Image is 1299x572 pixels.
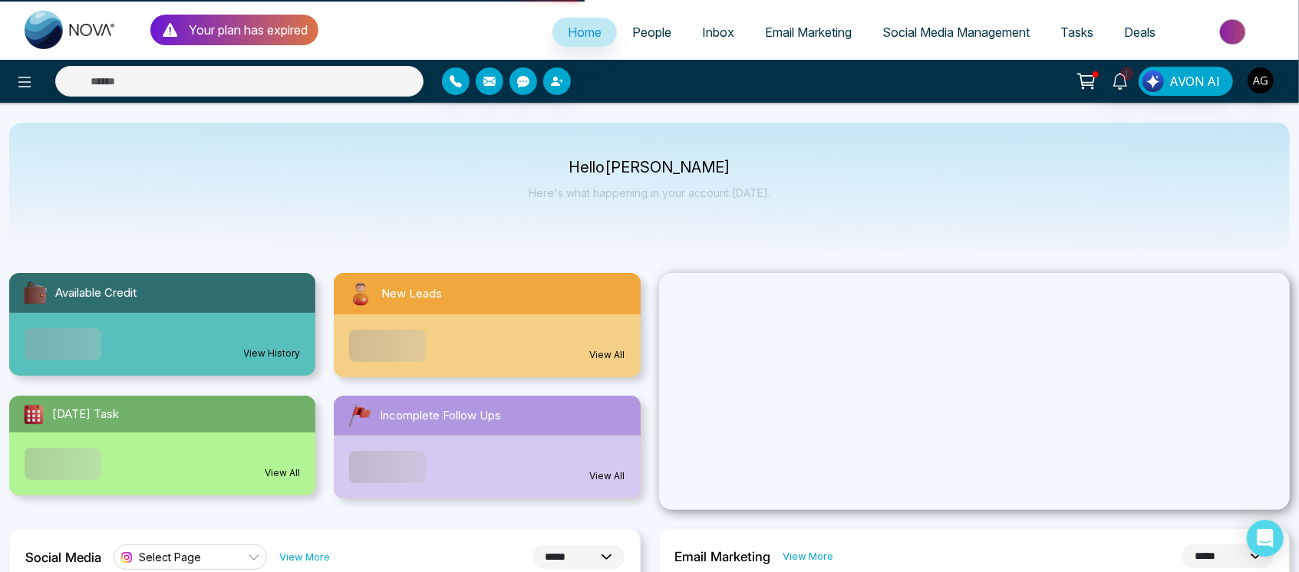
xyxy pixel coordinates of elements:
a: Inbox [687,18,750,47]
span: Inbox [702,25,734,40]
img: followUps.svg [346,402,374,429]
p: Your plan has expired [189,21,308,39]
span: Select Page [139,550,201,564]
a: View More [783,549,834,564]
p: Here's what happening in your account [DATE]. [529,186,770,199]
div: Open Intercom Messenger [1247,520,1284,557]
span: Tasks [1060,25,1093,40]
span: Deals [1124,25,1156,40]
button: AVON AI [1139,67,1233,96]
span: AVON AI [1169,72,1220,90]
h2: Social Media [25,550,101,565]
a: New LeadsView All [325,273,649,377]
span: Home [568,25,602,40]
a: Deals [1109,18,1171,47]
span: Available Credit [55,284,137,302]
a: Social Media Management [867,18,1045,47]
a: Tasks [1045,18,1109,47]
span: Social Media Management [882,25,1030,40]
img: User Avatar [1248,67,1274,94]
p: Hello [PERSON_NAME] [529,161,770,174]
img: Market-place.gif [1179,15,1290,49]
a: View History [243,347,300,360]
img: instagram [119,550,134,565]
img: todayTask.svg [21,402,46,426]
span: 1 [1120,67,1134,81]
img: Lead Flow [1142,71,1164,92]
a: Home [552,18,617,47]
a: View All [590,348,625,362]
a: Incomplete Follow UpsView All [325,396,649,498]
img: availableCredit.svg [21,279,49,307]
a: View All [265,466,300,480]
span: New Leads [381,285,442,303]
a: People [617,18,687,47]
a: Email Marketing [750,18,867,47]
span: Email Marketing [765,25,852,40]
span: Incomplete Follow Ups [380,407,501,425]
img: newLeads.svg [346,279,375,308]
a: View All [590,469,625,483]
a: View More [279,550,330,564]
img: Nova CRM Logo [25,11,117,49]
h2: Email Marketing [675,549,771,564]
a: 1 [1102,67,1139,94]
span: [DATE] Task [52,406,119,423]
span: People [632,25,671,40]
